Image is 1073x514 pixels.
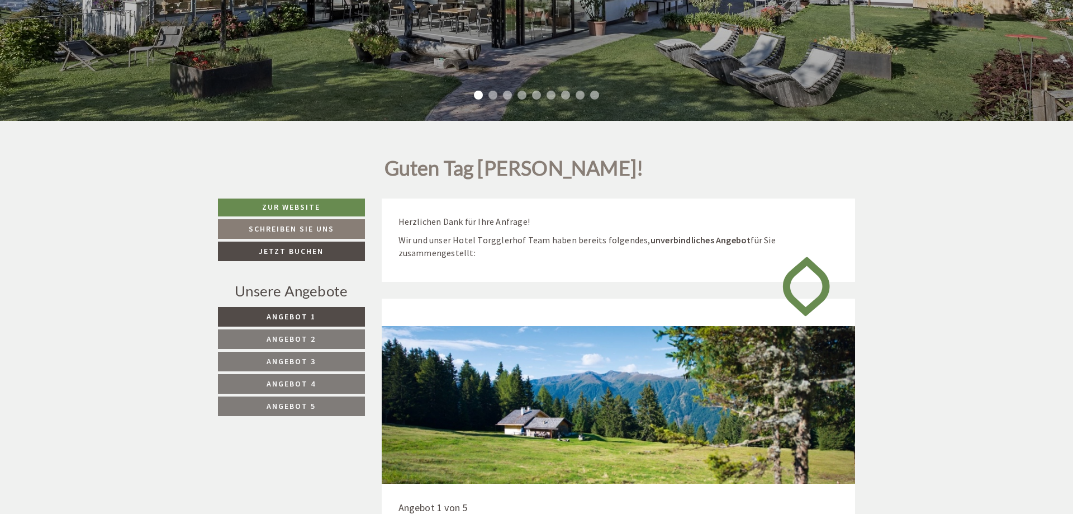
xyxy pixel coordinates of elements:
small: 20:35 [17,55,177,63]
strong: unverbindliches Angebot [651,234,751,246]
button: Senden [373,295,440,314]
span: Angebot 5 [267,401,316,411]
p: Wir und unser Hotel Torgglerhof Team haben bereits folgendes, für Sie zusammengestellt: [398,234,839,260]
span: Angebot 2 [267,334,316,344]
a: Zur Website [218,199,365,216]
div: Guten Tag, wie können wir Ihnen helfen? [9,31,183,65]
span: Angebot 4 [267,379,316,389]
span: Angebot 3 [267,356,316,366]
div: Unsere Angebote [218,281,365,301]
div: [GEOGRAPHIC_DATA] [17,33,177,42]
span: Angebot 1 von 5 [398,501,468,514]
div: [DATE] [200,9,240,28]
a: Jetzt buchen [218,242,365,261]
h1: Guten Tag [PERSON_NAME]! [384,157,644,185]
img: image [774,247,838,326]
span: Angebot 1 [267,312,316,322]
a: Schreiben Sie uns [218,219,365,239]
img: wander-wellness-woche-in-suedtirol-De6-cwm-5915p.jpg [382,326,856,484]
p: Herzlichen Dank für Ihre Anfrage! [398,215,839,228]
